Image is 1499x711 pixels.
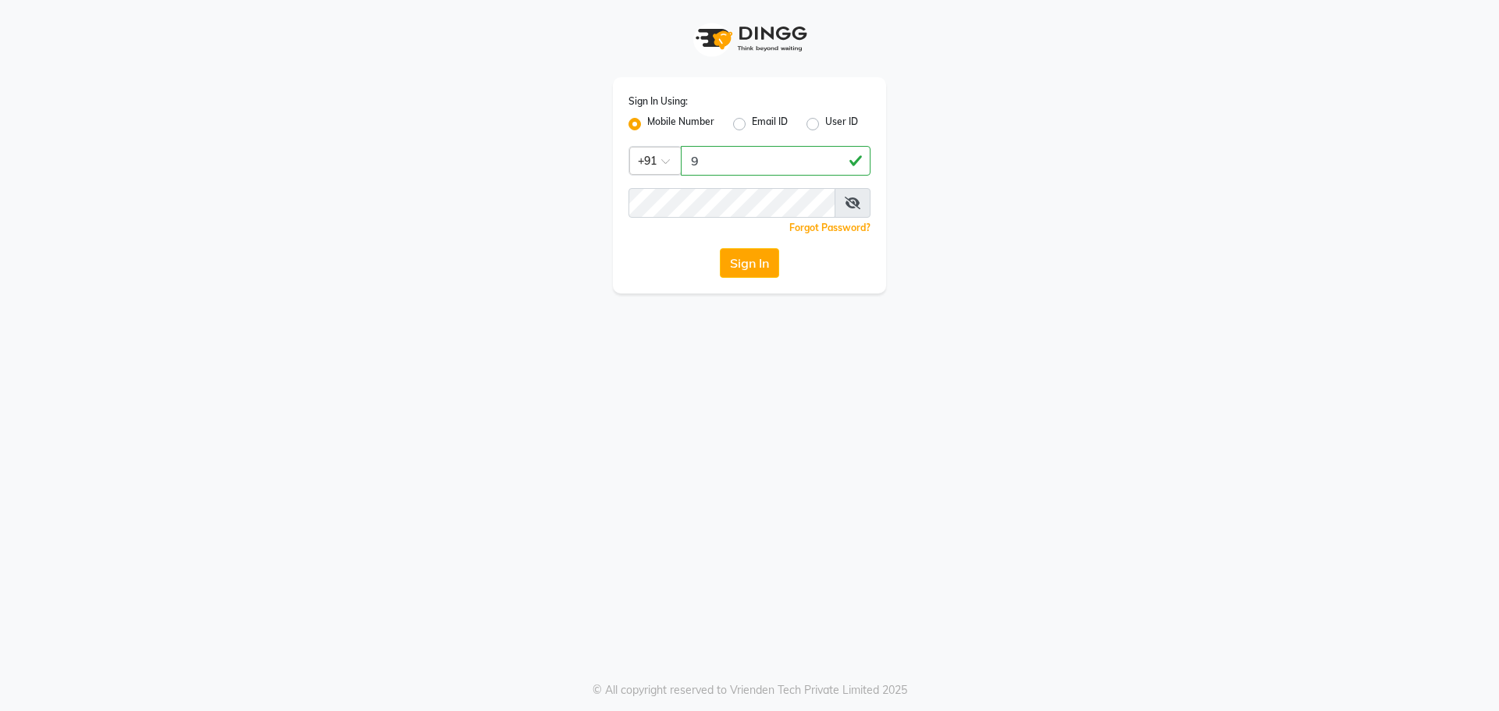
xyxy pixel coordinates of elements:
a: Forgot Password? [789,222,871,233]
button: Sign In [720,248,779,278]
label: Mobile Number [647,115,714,133]
label: Email ID [752,115,788,133]
input: Username [628,188,835,218]
img: logo1.svg [687,16,812,62]
label: User ID [825,115,858,133]
label: Sign In Using: [628,94,688,108]
input: Username [681,146,871,176]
